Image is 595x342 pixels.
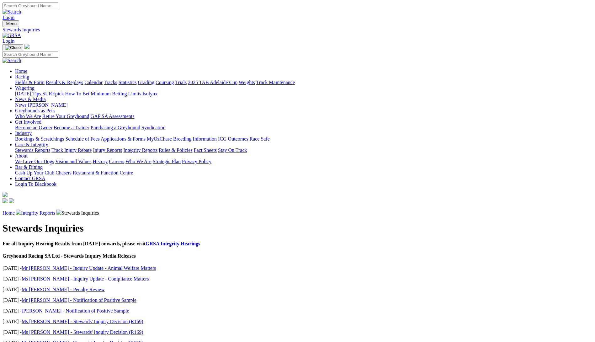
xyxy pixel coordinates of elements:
img: logo-grsa-white.png [24,44,29,49]
a: Integrity Reports [123,147,157,153]
a: Who We Are [15,114,41,119]
a: About [15,153,28,158]
a: We Love Our Dogs [15,159,54,164]
a: Schedule of Fees [65,136,99,142]
a: Stay On Track [218,147,247,153]
a: Who We Are [125,159,151,164]
p: [DATE] - [3,297,592,303]
p: [DATE] - [3,308,592,314]
a: Trials [175,80,187,85]
button: Toggle navigation [3,44,23,51]
a: Mr [PERSON_NAME] - Inquiry Update - Animal Welfare Matters [22,265,156,271]
button: Toggle navigation [3,20,19,27]
a: Login [3,38,14,44]
span: Menu [6,21,17,26]
a: Mr [PERSON_NAME] - Penalty Review [22,287,105,292]
div: Care & Integrity [15,147,592,153]
img: twitter.svg [9,198,14,203]
input: Search [3,3,58,9]
img: Search [3,9,21,15]
b: For all Inquiry Hearing Results from [DATE] onwards, please visit [3,241,200,246]
a: Statistics [119,80,137,85]
a: Login To Blackbook [15,181,56,187]
a: Home [3,210,15,216]
a: Become an Owner [15,125,52,130]
a: Contact GRSA [15,176,45,181]
input: Search [3,51,58,58]
a: Become a Trainer [54,125,89,130]
img: Close [5,45,21,50]
a: SUREpick [42,91,64,96]
a: Grading [138,80,154,85]
a: Mr [PERSON_NAME] - Notification of Positive Sample [22,297,136,303]
a: Applications & Forms [101,136,146,142]
div: Racing [15,80,592,85]
img: Search [3,58,21,63]
a: Rules & Policies [159,147,193,153]
a: Coursing [156,80,174,85]
img: chevron-right.svg [56,210,61,215]
div: Greyhounds as Pets [15,114,592,119]
a: Login [3,15,14,20]
a: Greyhounds as Pets [15,108,55,113]
a: Ms [PERSON_NAME] - Inquiry Update - Compliance Matters [22,276,149,281]
a: Calendar [84,80,103,85]
a: Vision and Values [55,159,91,164]
a: Track Injury Rebate [51,147,92,153]
div: Get Involved [15,125,592,131]
p: [DATE] - [3,265,592,271]
a: How To Bet [65,91,90,96]
a: Careers [109,159,124,164]
a: GAP SA Assessments [91,114,135,119]
p: [DATE] - [3,329,592,335]
a: Strategic Plan [153,159,181,164]
a: MyOzChase [147,136,172,142]
img: facebook.svg [3,198,8,203]
a: [PERSON_NAME] [28,102,67,108]
img: GRSA [3,33,21,38]
a: Results & Replays [46,80,83,85]
a: Cash Up Your Club [15,170,54,175]
a: [DATE] Tips [15,91,41,96]
img: logo-grsa-white.png [3,192,8,197]
div: News & Media [15,102,592,108]
a: Isolynx [142,91,157,96]
a: Bookings & Scratchings [15,136,64,142]
a: Injury Reports [93,147,122,153]
p: [DATE] - [3,319,592,324]
div: About [15,159,592,164]
a: News [15,102,26,108]
a: [PERSON_NAME] - Notification of Positive Sample [22,308,129,313]
a: Get Involved [15,119,41,125]
a: Fields & Form [15,80,45,85]
a: Race Safe [249,136,269,142]
h4: Greyhound Racing SA Ltd - Stewards Inquiry Media Releases [3,253,592,259]
a: Racing [15,74,29,79]
a: Breeding Information [173,136,217,142]
a: Privacy Policy [182,159,211,164]
div: Bar & Dining [15,170,592,176]
a: History [93,159,108,164]
a: Tracks [104,80,117,85]
a: Care & Integrity [15,142,48,147]
div: Industry [15,136,592,142]
a: Wagering [15,85,35,91]
p: Stewards Inquiries [3,210,592,216]
a: Syndication [141,125,165,130]
a: 2025 TAB Adelaide Cup [188,80,237,85]
a: Track Maintenance [256,80,295,85]
a: ICG Outcomes [218,136,248,142]
a: Bar & Dining [15,164,43,170]
h1: Stewards Inquiries [3,222,592,234]
a: Stewards Reports [15,147,50,153]
a: Home [15,68,27,74]
p: [DATE] - [3,287,592,292]
a: Minimum Betting Limits [91,91,141,96]
a: Retire Your Greyhound [42,114,89,119]
a: Integrity Reports [21,210,55,216]
a: GRSA Integrity Hearings [146,241,200,246]
div: Wagering [15,91,592,97]
a: Stewards Inquiries [3,27,592,33]
a: Purchasing a Greyhound [91,125,140,130]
